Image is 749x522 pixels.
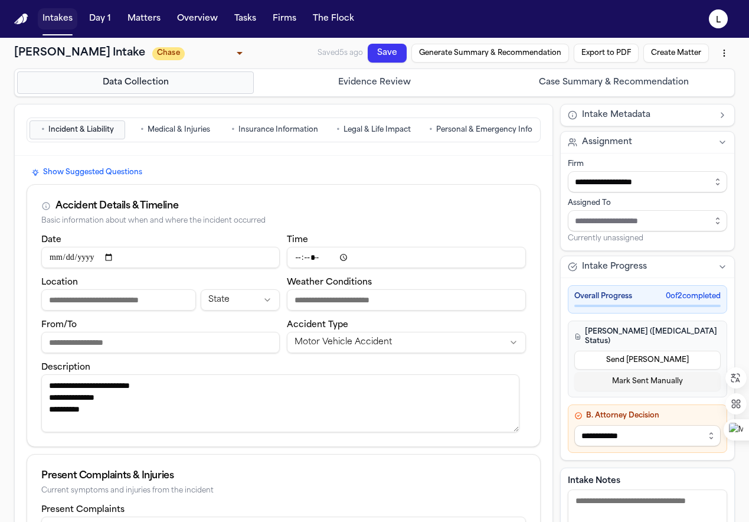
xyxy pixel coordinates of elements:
button: Go to Insurance Information [226,120,323,139]
button: Go to Personal & Emergency Info [424,120,538,139]
input: From/To destination [41,332,280,353]
span: Chase [152,47,185,60]
h1: [PERSON_NAME] Intake [14,45,145,61]
button: Firms [268,8,301,30]
button: Export to PDF [574,44,639,63]
span: Incident & Liability [48,125,114,135]
input: Incident location [41,289,196,311]
input: Select firm [568,171,727,193]
label: Time [287,236,308,244]
label: Description [41,363,90,372]
label: Accident Type [287,321,348,329]
div: Present Complaints & Injuries [41,469,526,483]
div: Current symptoms and injuries from the incident [41,487,526,495]
h4: [PERSON_NAME] ([MEDICAL_DATA] Status) [574,327,721,346]
button: The Flock [308,8,359,30]
button: Tasks [230,8,261,30]
span: Currently unassigned [568,234,643,243]
div: Assigned To [568,198,727,208]
button: Assignment [561,132,734,153]
input: Incident time [287,247,525,268]
div: Accident Details & Timeline [55,199,178,213]
button: Go to Data Collection step [17,71,254,94]
button: Go to Evidence Review step [256,71,493,94]
label: Weather Conditions [287,278,372,287]
nav: Intake steps [17,71,732,94]
label: From/To [41,321,77,329]
span: 0 of 2 completed [666,292,721,301]
button: Go to Incident & Liability [30,120,125,139]
label: Date [41,236,61,244]
button: Day 1 [84,8,116,30]
span: Medical & Injuries [148,125,210,135]
a: Home [14,14,28,25]
span: • [231,124,235,136]
img: Finch Logo [14,14,28,25]
span: Insurance Information [238,125,318,135]
span: • [41,124,45,136]
button: Intake Progress [561,256,734,278]
button: Matters [123,8,165,30]
input: Incident date [41,247,280,268]
span: Overall Progress [574,292,632,301]
span: Intake Metadata [582,109,650,121]
input: Weather conditions [287,289,525,311]
span: • [429,124,433,136]
button: Overview [172,8,223,30]
span: Personal & Emergency Info [436,125,532,135]
button: Intake Metadata [561,105,734,126]
button: Go to Legal & Life Impact [326,120,421,139]
button: Send [PERSON_NAME] [574,351,721,370]
div: Basic information about when and where the incident occurred [41,217,526,226]
textarea: Incident description [41,374,519,432]
button: Generate Summary & Recommendation [411,44,569,63]
span: Legal & Life Impact [344,125,411,135]
button: Go to Medical & Injuries [127,120,223,139]
div: Update intake status [152,45,247,61]
button: More actions [714,43,735,64]
span: • [140,124,144,136]
button: Save [368,44,407,63]
span: • [336,124,340,136]
span: Assignment [582,136,632,148]
button: Go to Case Summary & Recommendation step [495,71,732,94]
button: Create Matter [643,44,709,63]
button: Incident state [201,289,280,311]
button: Show Suggested Questions [27,165,147,180]
span: Intake Progress [582,261,647,273]
label: Location [41,278,78,287]
span: Saved 5s ago [318,50,363,57]
label: Intake Notes [568,475,727,487]
button: Intakes [38,8,77,30]
div: Firm [568,159,727,169]
h4: B. Attorney Decision [574,411,721,420]
label: Present Complaints [41,505,125,514]
input: Assign to staff member [568,210,727,231]
button: Mark Sent Manually [574,372,721,391]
